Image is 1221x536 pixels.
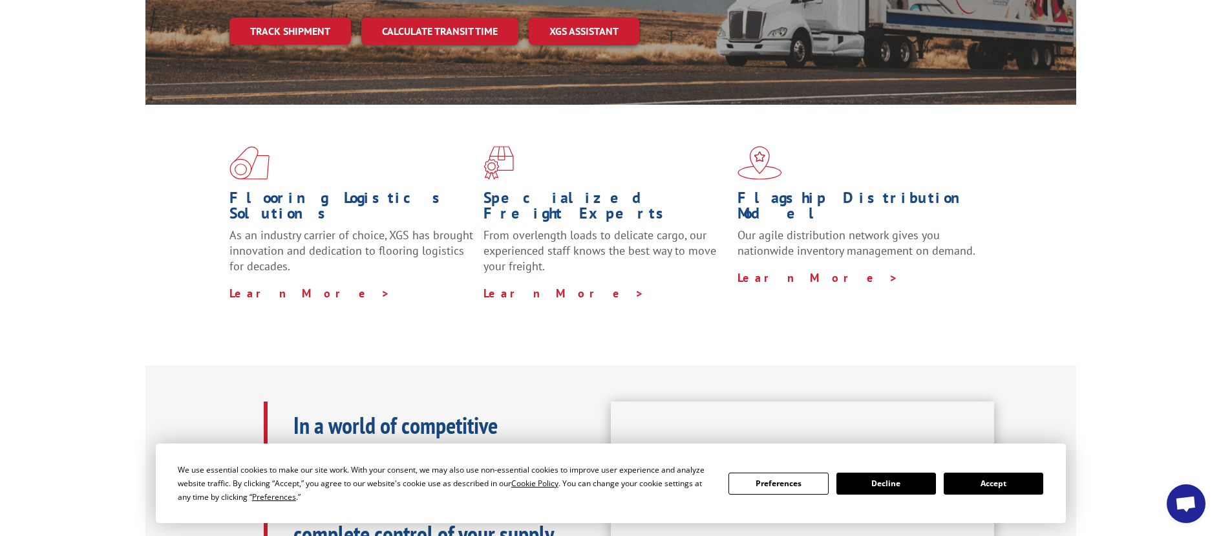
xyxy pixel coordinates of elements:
a: Track shipment [229,17,351,45]
img: xgs-icon-focused-on-flooring-red [483,146,514,180]
span: As an industry carrier of choice, XGS has brought innovation and dedication to flooring logistics... [229,228,473,273]
h1: Flagship Distribution Model [738,190,982,228]
button: Preferences [728,473,828,495]
a: Learn More > [483,286,644,301]
h1: Flooring Logistics Solutions [229,190,474,228]
span: Preferences [252,491,296,502]
img: xgs-icon-total-supply-chain-intelligence-red [229,146,270,180]
a: Learn More > [229,286,390,301]
button: Accept [944,473,1043,495]
div: Open chat [1167,484,1205,523]
p: From overlength loads to delicate cargo, our experienced staff knows the best way to move your fr... [483,228,728,285]
div: Cookie Consent Prompt [156,444,1066,523]
a: XGS ASSISTANT [529,17,639,45]
div: We use essential cookies to make our site work. With your consent, we may also use non-essential ... [178,463,713,504]
h1: Specialized Freight Experts [483,190,728,228]
img: xgs-icon-flagship-distribution-model-red [738,146,782,180]
a: Learn More > [738,270,898,285]
a: Calculate transit time [361,17,518,45]
button: Decline [836,473,936,495]
span: Cookie Policy [511,478,558,489]
span: Our agile distribution network gives you nationwide inventory management on demand. [738,228,975,258]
